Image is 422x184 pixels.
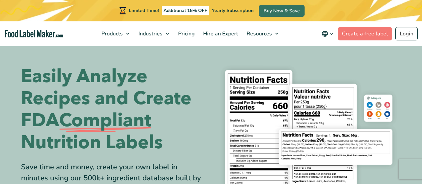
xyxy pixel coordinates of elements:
[129,7,159,14] span: Limited Time!
[245,30,273,37] span: Resources
[174,21,197,46] a: Pricing
[395,27,418,40] a: Login
[136,30,163,37] span: Industries
[162,6,209,15] span: Additional 15% OFF
[97,21,133,46] a: Products
[99,30,123,37] span: Products
[176,30,195,37] span: Pricing
[199,21,241,46] a: Hire an Expert
[212,7,254,14] span: Yearly Subscription
[259,5,305,17] a: Buy Now & Save
[243,21,282,46] a: Resources
[338,27,392,40] a: Create a free label
[59,110,151,132] span: Compliant
[201,30,239,37] span: Hire an Expert
[21,65,206,154] h1: Easily Analyze Recipes and Create FDA Nutrition Labels
[134,21,172,46] a: Industries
